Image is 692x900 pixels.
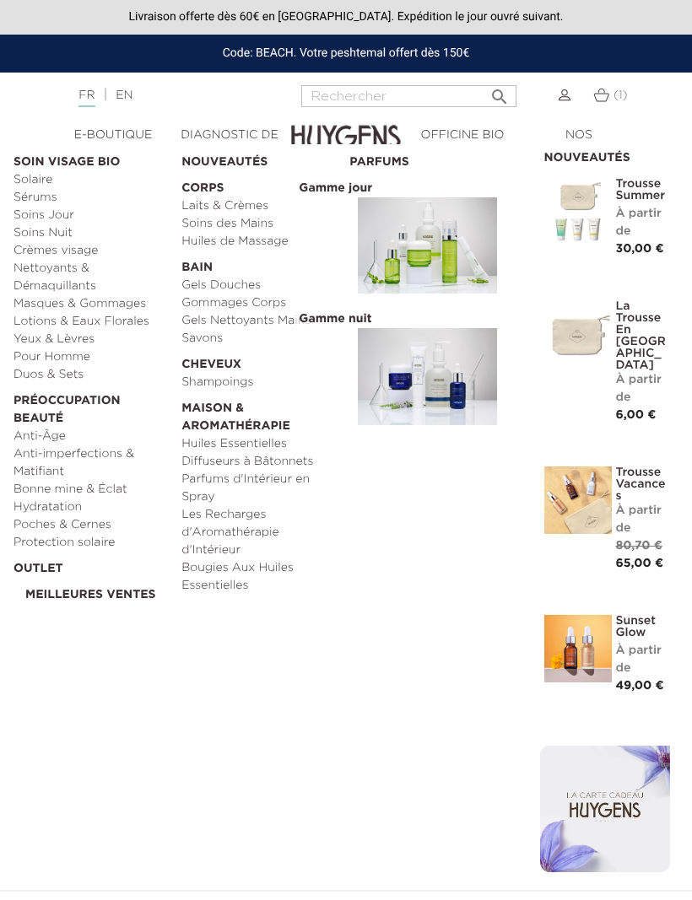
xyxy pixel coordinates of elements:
[489,82,510,102] i: 
[14,295,170,313] a: Masques & Gommages
[14,534,170,552] a: Protection solaire
[181,435,338,453] a: Huiles Essentielles
[616,243,664,255] span: 30,00 €
[181,251,338,277] a: Bain
[181,559,338,595] a: Bougies Aux Huiles Essentielles
[14,207,170,224] a: Soins Jour
[14,260,170,295] a: Nettoyants & Démaquillants
[616,642,667,677] div: À partir de
[301,85,516,107] input: Rechercher
[616,409,657,421] span: 6,00 €
[181,453,338,471] a: Diffuseurs à Bâtonnets
[116,89,132,101] a: EN
[544,178,612,245] img: Trousse Summer
[14,516,170,534] a: Poches & Cernes
[544,300,612,368] img: La Trousse en Coton
[616,466,667,502] a: Trousse Vacances
[14,384,170,428] a: Préoccupation beauté
[14,224,170,242] a: Soins Nuit
[70,85,275,105] div: |
[616,502,667,537] div: À partir de
[614,89,628,101] span: (1)
[181,145,338,171] a: Nouveautés
[14,348,170,366] a: Pour Homme
[181,171,338,197] a: Corps
[593,89,628,102] a: (1)
[181,233,338,251] a: Huiles de Massage
[181,506,338,559] a: Les Recharges d'Aromathérapie d'Intérieur
[616,300,667,371] a: La Trousse en [GEOGRAPHIC_DATA]
[181,391,338,435] a: Maison & Aromathérapie
[540,746,671,872] img: gift-card-fr1.png
[14,366,170,384] a: Duos & Sets
[14,481,170,499] a: Bonne mine & Éclat
[616,615,667,639] a: Sunset Glow
[295,311,376,326] span: Gamme nuit
[521,127,637,162] a: Nos engagements
[14,552,170,578] a: OUTLET
[171,127,288,162] a: Diagnostic de peau
[181,471,338,506] a: Parfums d'Intérieur en Spray
[544,615,612,682] img: Sunset glow- un teint éclatant
[25,578,170,604] a: Meilleures Ventes
[544,466,612,534] img: La Trousse vacances
[181,197,338,215] a: Laits & Crèmes
[295,181,376,196] span: Gamme jour
[14,445,170,481] a: Anti-imperfections & Matifiant
[14,145,170,171] a: Soin Visage Bio
[616,371,667,407] div: À partir de
[349,145,505,171] a: Parfums
[358,197,497,294] img: routine_jour_banner.jpg
[616,558,664,569] span: 65,00 €
[181,277,338,294] a: Gels Douches
[14,242,170,260] a: Crèmes visage
[181,215,338,233] a: Soins des Mains
[358,328,497,424] img: routine_nuit_banner.jpg
[14,313,170,331] a: Lotions & Eaux Florales
[14,171,170,189] a: Solaire
[291,98,401,158] img: Huygens
[78,89,95,107] a: FR
[181,330,338,348] a: Savons
[181,294,338,312] a: Gommages Corps
[14,189,170,207] a: Sérums
[616,540,662,552] span: 80,70 €
[616,178,667,202] a: Trousse Summer
[14,499,170,516] a: Hydratation
[14,331,170,348] a: Yeux & Lèvres
[55,127,171,144] a: E-Boutique
[404,127,521,144] a: Officine Bio
[14,428,170,445] a: Anti-Âge
[616,680,664,692] span: 49,00 €
[544,145,667,165] h2: Nouveautés
[181,348,338,374] a: Cheveux
[181,374,338,391] a: Shampoings
[349,302,505,433] a: Gamme nuit
[181,312,338,330] a: Gels Nettoyants Mains
[616,205,667,240] div: À partir de
[484,80,515,103] button: 
[349,171,505,302] a: Gamme jour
